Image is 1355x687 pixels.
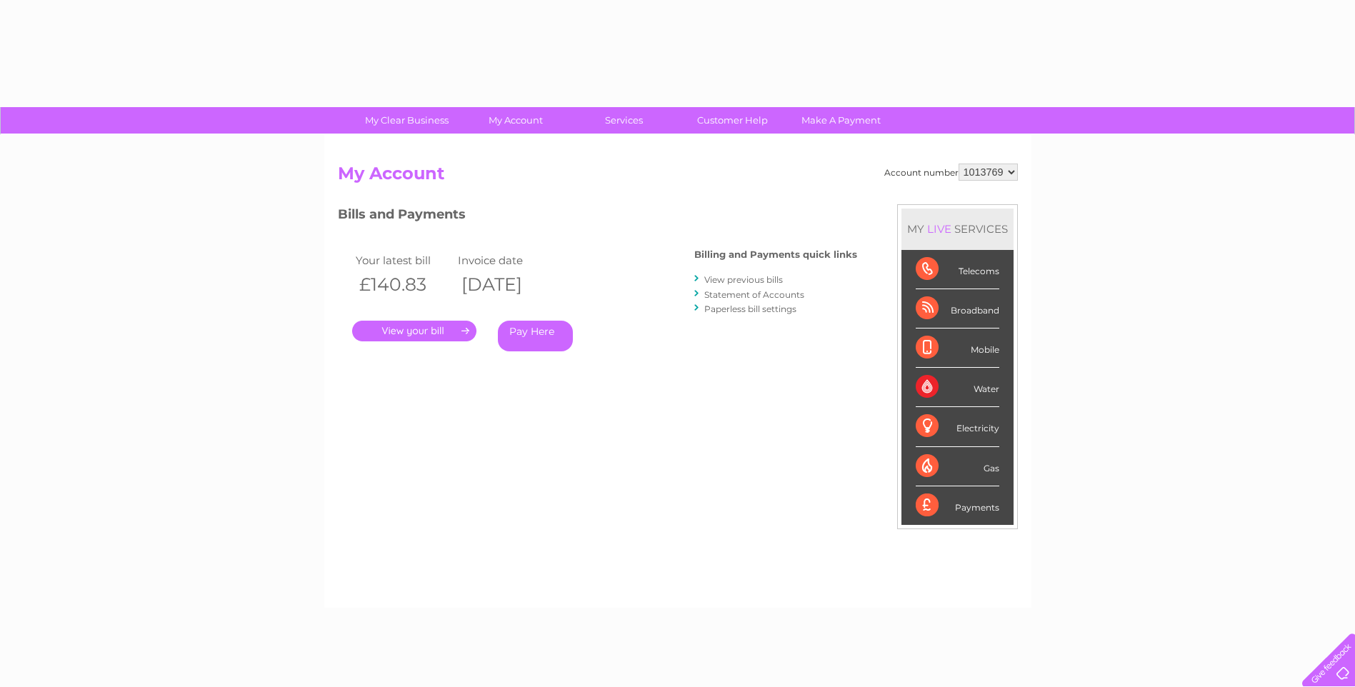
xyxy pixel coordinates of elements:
[338,164,1018,191] h2: My Account
[782,107,900,134] a: Make A Payment
[916,329,999,368] div: Mobile
[704,289,804,300] a: Statement of Accounts
[565,107,683,134] a: Services
[916,250,999,289] div: Telecoms
[884,164,1018,181] div: Account number
[901,209,1014,249] div: MY SERVICES
[454,251,557,270] td: Invoice date
[916,289,999,329] div: Broadband
[352,270,455,299] th: £140.83
[352,321,476,341] a: .
[924,222,954,236] div: LIVE
[704,274,783,285] a: View previous bills
[916,368,999,407] div: Water
[694,249,857,260] h4: Billing and Payments quick links
[674,107,791,134] a: Customer Help
[352,251,455,270] td: Your latest bill
[454,270,557,299] th: [DATE]
[348,107,466,134] a: My Clear Business
[704,304,796,314] a: Paperless bill settings
[498,321,573,351] a: Pay Here
[916,447,999,486] div: Gas
[338,204,857,229] h3: Bills and Payments
[916,486,999,525] div: Payments
[916,407,999,446] div: Electricity
[456,107,574,134] a: My Account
